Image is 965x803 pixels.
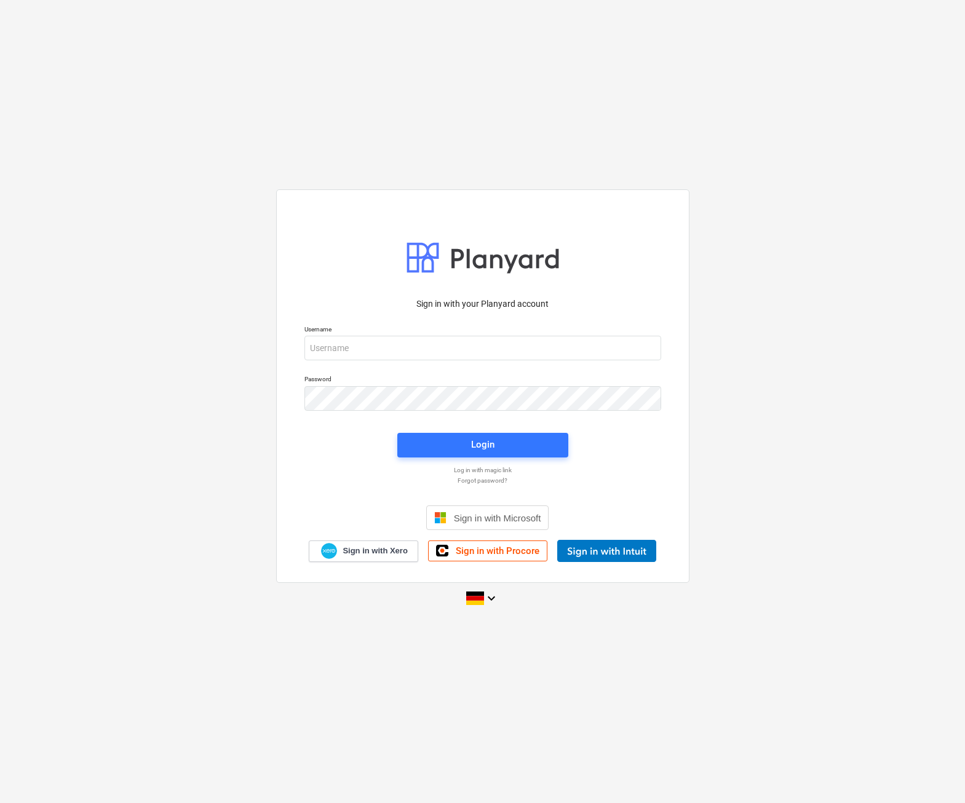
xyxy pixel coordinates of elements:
[304,298,661,311] p: Sign in with your Planyard account
[456,545,539,556] span: Sign in with Procore
[484,591,499,606] i: keyboard_arrow_down
[321,543,337,560] img: Xero logo
[304,325,661,336] p: Username
[304,336,661,360] input: Username
[343,545,407,556] span: Sign in with Xero
[471,437,494,453] div: Login
[454,513,541,523] span: Sign in with Microsoft
[397,433,568,457] button: Login
[298,466,667,474] a: Log in with magic link
[304,375,661,386] p: Password
[298,477,667,485] a: Forgot password?
[434,512,447,524] img: Microsoft logo
[309,540,418,562] a: Sign in with Xero
[428,540,547,561] a: Sign in with Procore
